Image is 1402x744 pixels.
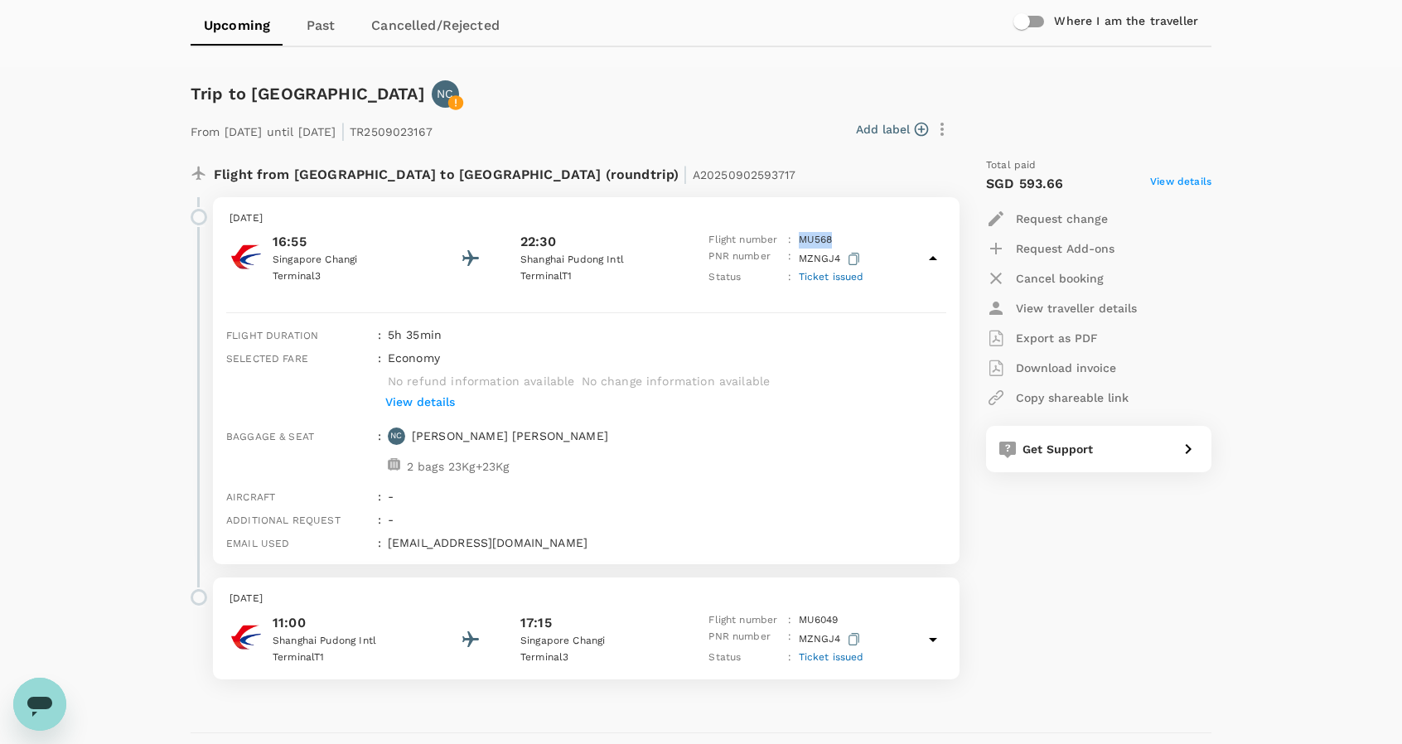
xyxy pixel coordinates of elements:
h6: Where I am the traveller [1054,12,1198,31]
p: MZNGJ4 [799,249,863,269]
div: : [371,505,381,528]
p: PNR number [708,629,781,650]
button: Cancel booking [986,263,1104,293]
p: Flight from [GEOGRAPHIC_DATA] to [GEOGRAPHIC_DATA] (roundtrip) [214,157,795,187]
p: : [788,650,791,666]
p: PNR number [708,249,781,269]
p: : [788,232,791,249]
p: Request Add-ons [1016,240,1114,257]
div: - [381,481,946,505]
div: - [381,505,946,528]
p: 22:30 [520,232,556,252]
p: Status [708,269,781,286]
div: : [371,343,381,421]
p: Status [708,650,781,666]
div: : [371,481,381,505]
p: [DATE] [230,591,943,607]
button: View traveller details [986,293,1137,323]
p: Flight number [708,612,781,629]
p: Shanghai Pudong Intl [520,252,670,268]
p: Request change [1016,210,1108,227]
span: A20250902593717 [693,168,795,181]
p: 11:00 [273,613,422,633]
span: Ticket issued [799,271,864,283]
span: | [341,119,346,143]
p: Cancel booking [1016,270,1104,287]
img: China Eastern Airlines [230,240,263,273]
img: baggage-icon [388,458,400,471]
p: 17:15 [520,613,552,633]
p: MZNGJ4 [799,629,863,650]
p: : [788,629,791,650]
span: View details [1150,174,1211,194]
span: Get Support [1022,442,1094,456]
button: Export as PDF [986,323,1098,353]
p: View traveller details [1016,300,1137,316]
p: NC [437,85,453,102]
p: 2 bags 23Kg+23Kg [407,458,509,475]
span: Aircraft [226,491,275,503]
p: Singapore Changi [520,633,670,650]
p: : [788,612,791,629]
button: Request change [986,204,1108,234]
p: Shanghai Pudong Intl [273,633,422,650]
button: Request Add-ons [986,234,1114,263]
img: China Eastern Airlines [230,621,263,654]
p: No change information available [582,373,771,389]
span: Additional request [226,515,341,526]
span: Flight duration [226,330,318,341]
p: [EMAIL_ADDRESS][DOMAIN_NAME] [388,534,946,551]
p: 5h 35min [388,326,946,343]
h6: Trip to [GEOGRAPHIC_DATA] [191,80,425,107]
p: MU 568 [799,232,833,249]
p: From [DATE] until [DATE] TR2509023167 [191,114,433,144]
p: [DATE] [230,210,943,227]
span: | [683,162,688,186]
a: Upcoming [191,6,283,46]
p: Export as PDF [1016,330,1098,346]
p: Singapore Changi [273,252,422,268]
div: : [371,320,381,343]
p: View details [385,394,455,410]
div: : [371,528,381,551]
span: Total paid [986,157,1037,174]
button: Add label [856,121,928,138]
p: Terminal 3 [520,650,670,666]
p: : [788,249,791,269]
p: Terminal T1 [520,268,670,285]
p: Download invoice [1016,360,1116,376]
p: 16:55 [273,232,422,252]
button: Copy shareable link [986,383,1129,413]
span: Baggage & seat [226,431,314,442]
span: Selected fare [226,353,308,365]
p: Copy shareable link [1016,389,1129,406]
p: : [788,269,791,286]
p: No refund information available [388,373,575,389]
button: View details [381,389,459,414]
p: NC [390,430,402,442]
p: Terminal 3 [273,268,422,285]
div: : [371,421,381,481]
p: Terminal T1 [273,650,422,666]
p: economy [388,350,440,366]
a: Past [283,6,358,46]
p: SGD 593.66 [986,174,1064,194]
p: MU 6049 [799,612,839,629]
span: Email used [226,538,290,549]
a: Cancelled/Rejected [358,6,513,46]
button: Download invoice [986,353,1116,383]
iframe: Button to launch messaging window [13,678,66,731]
span: Ticket issued [799,651,864,663]
p: Flight number [708,232,781,249]
p: [PERSON_NAME] [PERSON_NAME] [412,428,608,444]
